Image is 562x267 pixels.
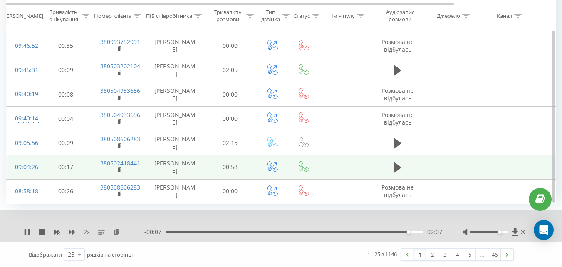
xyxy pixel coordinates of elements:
span: Розмова не відбулась [381,38,414,53]
td: 00:08 [40,82,92,107]
div: 09:05:56 [15,135,32,151]
div: Open Intercom Messenger [534,220,554,240]
a: 380993752991 [100,38,140,46]
div: Канал [497,12,512,19]
a: 1 [413,249,426,260]
div: Номер клієнта [94,12,131,19]
td: [PERSON_NAME] [146,179,204,203]
a: 380504933656 [100,87,140,95]
td: 00:17 [40,155,92,179]
td: [PERSON_NAME] [146,131,204,155]
td: 02:15 [204,131,256,155]
a: 380508606283 [100,135,140,143]
div: Тривалість розмови [211,9,244,23]
span: - 00:07 [144,228,166,236]
div: 25 [68,250,74,259]
td: 00:09 [40,131,92,155]
div: Статус [293,12,310,19]
div: 09:45:31 [15,62,32,78]
a: 3 [438,249,451,260]
td: 00:00 [204,34,256,58]
div: … [476,249,488,260]
td: 00:26 [40,179,92,203]
a: 380502418441 [100,159,140,167]
span: 2 x [84,228,90,236]
td: 00:58 [204,155,256,179]
div: 09:40:14 [15,110,32,127]
td: [PERSON_NAME] [146,58,204,82]
div: ПІБ співробітника [146,12,192,19]
span: рядків на сторінці [87,251,133,258]
td: [PERSON_NAME] [146,82,204,107]
div: 09:40:19 [15,86,32,102]
span: Відображати [29,251,62,258]
div: 09:46:52 [15,38,32,54]
td: 00:00 [204,179,256,203]
td: 00:09 [40,58,92,82]
span: Розмова не відбулась [381,183,414,199]
td: 00:35 [40,34,92,58]
a: 380504933656 [100,111,140,119]
div: 1 - 25 з 1146 [367,250,397,258]
span: Розмова не відбулась [381,111,414,126]
div: Джерело [437,12,460,19]
a: 4 [451,249,463,260]
div: 08:58:18 [15,183,32,200]
div: Аудіозапис розмови [380,9,420,23]
div: Тип дзвінка [261,9,280,23]
td: [PERSON_NAME] [146,107,204,131]
a: 5 [463,249,476,260]
td: 00:00 [204,82,256,107]
a: 46 [488,249,501,260]
td: [PERSON_NAME] [146,155,204,179]
div: 09:04:26 [15,159,32,175]
span: Розмова не відбулась [381,87,414,102]
td: 00:04 [40,107,92,131]
div: Тривалість очікування [47,9,80,23]
td: 00:00 [204,107,256,131]
a: 2 [426,249,438,260]
a: 380503202104 [100,62,140,70]
a: 380508606283 [100,183,140,191]
div: [PERSON_NAME] [1,12,43,19]
span: 02:07 [427,228,442,236]
div: Accessibility label [498,230,501,234]
div: Ім'я пулу [332,12,355,19]
td: 02:05 [204,58,256,82]
td: [PERSON_NAME] [146,34,204,58]
div: Accessibility label [407,230,410,234]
